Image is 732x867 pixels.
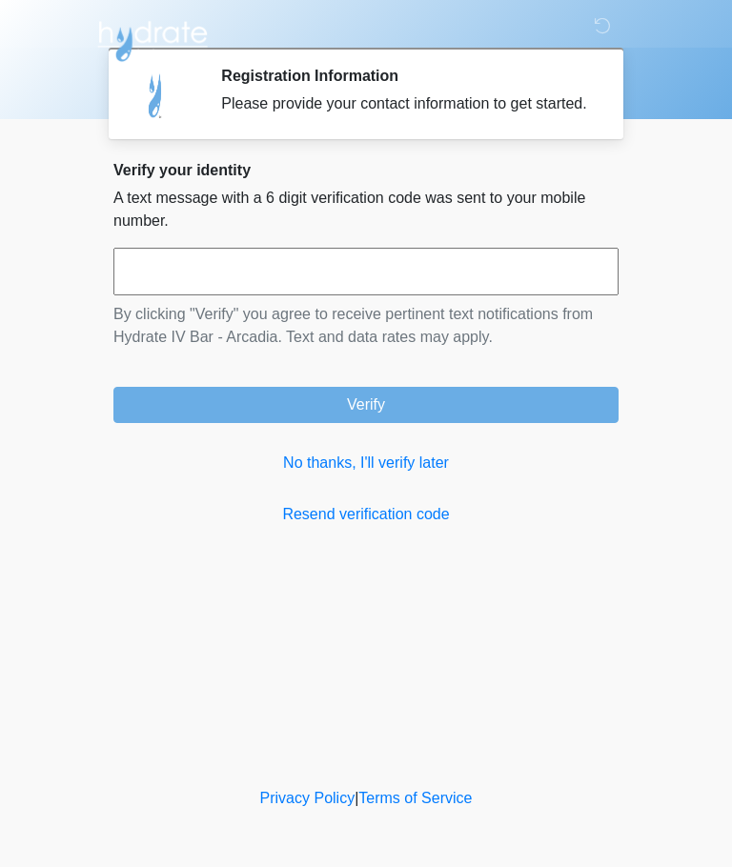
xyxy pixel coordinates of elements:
h2: Verify your identity [113,161,619,179]
a: No thanks, I'll verify later [113,452,619,474]
button: Verify [113,387,619,423]
a: Privacy Policy [260,790,356,806]
a: | [355,790,358,806]
p: A text message with a 6 digit verification code was sent to your mobile number. [113,187,619,232]
p: By clicking "Verify" you agree to receive pertinent text notifications from Hydrate IV Bar - Arca... [113,303,619,349]
div: Please provide your contact information to get started. [221,92,590,115]
a: Resend verification code [113,503,619,526]
img: Hydrate IV Bar - Arcadia Logo [94,14,211,63]
a: Terms of Service [358,790,472,806]
img: Agent Avatar [128,67,185,124]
